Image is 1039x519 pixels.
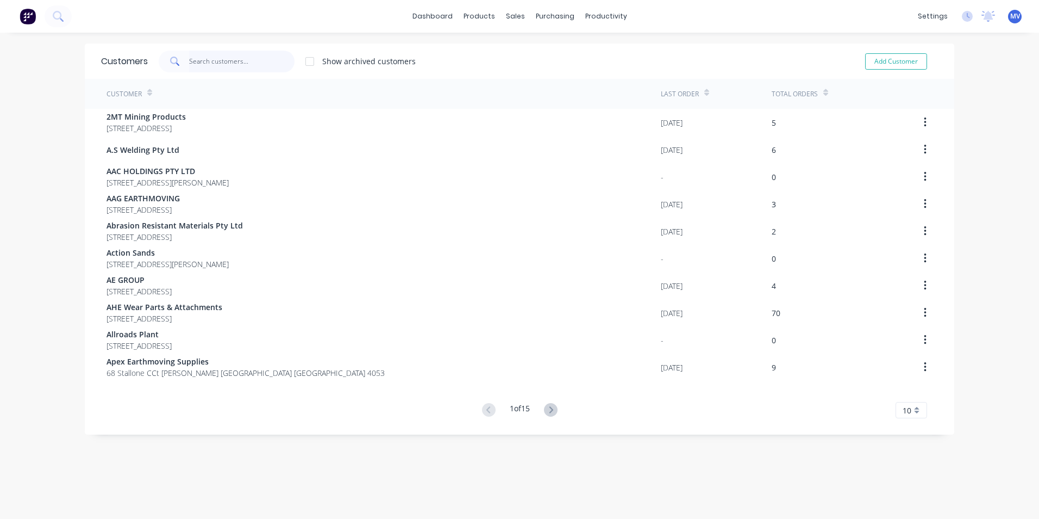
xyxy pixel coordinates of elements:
span: MV [1010,11,1020,21]
span: AAG EARTHMOVING [107,193,180,204]
span: [STREET_ADDRESS][PERSON_NAME] [107,258,229,270]
span: [STREET_ADDRESS] [107,340,172,351]
span: Apex Earthmoving Supplies [107,356,385,367]
div: Show archived customers [322,55,416,67]
span: Allroads Plant [107,329,172,340]
div: 70 [772,307,780,319]
img: Factory [20,8,36,24]
span: [STREET_ADDRESS] [107,231,243,243]
span: Abrasion Resistant Materials Pty Ltd [107,220,243,231]
div: productivity [580,8,633,24]
div: 0 [772,253,776,264]
div: settings [912,8,953,24]
div: - [661,335,664,346]
span: A.S Welding Pty Ltd [107,144,179,156]
div: Customers [101,55,148,68]
div: [DATE] [661,280,683,292]
input: Search customers... [189,51,295,72]
div: [DATE] [661,307,683,319]
div: [DATE] [661,144,683,156]
div: sales [500,8,530,24]
span: AHE Wear Parts & Attachments [107,301,222,313]
div: Total Orders [772,89,818,99]
span: 2MT Mining Products [107,111,186,122]
div: Last Order [661,89,699,99]
div: [DATE] [661,199,683,210]
div: [DATE] [661,226,683,237]
div: 0 [772,335,776,346]
div: - [661,171,664,183]
div: [DATE] [661,117,683,128]
span: [STREET_ADDRESS] [107,204,180,215]
span: AE GROUP [107,274,172,286]
div: 0 [772,171,776,183]
span: [STREET_ADDRESS] [107,313,222,324]
div: purchasing [530,8,580,24]
span: 10 [903,405,911,416]
div: 9 [772,362,776,373]
div: [DATE] [661,362,683,373]
div: 1 of 15 [510,403,530,418]
span: 68 Stallone CCt [PERSON_NAME] [GEOGRAPHIC_DATA] [GEOGRAPHIC_DATA] 4053 [107,367,385,379]
a: dashboard [407,8,458,24]
span: AAC HOLDINGS PTY LTD [107,165,229,177]
span: [STREET_ADDRESS] [107,286,172,297]
span: Action Sands [107,247,229,258]
div: 6 [772,144,776,156]
div: 4 [772,280,776,292]
div: products [458,8,500,24]
button: Add Customer [865,53,927,70]
span: [STREET_ADDRESS][PERSON_NAME] [107,177,229,188]
div: - [661,253,664,264]
div: Customer [107,89,142,99]
span: [STREET_ADDRESS] [107,122,186,134]
div: 3 [772,199,776,210]
div: 5 [772,117,776,128]
div: 2 [772,226,776,237]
